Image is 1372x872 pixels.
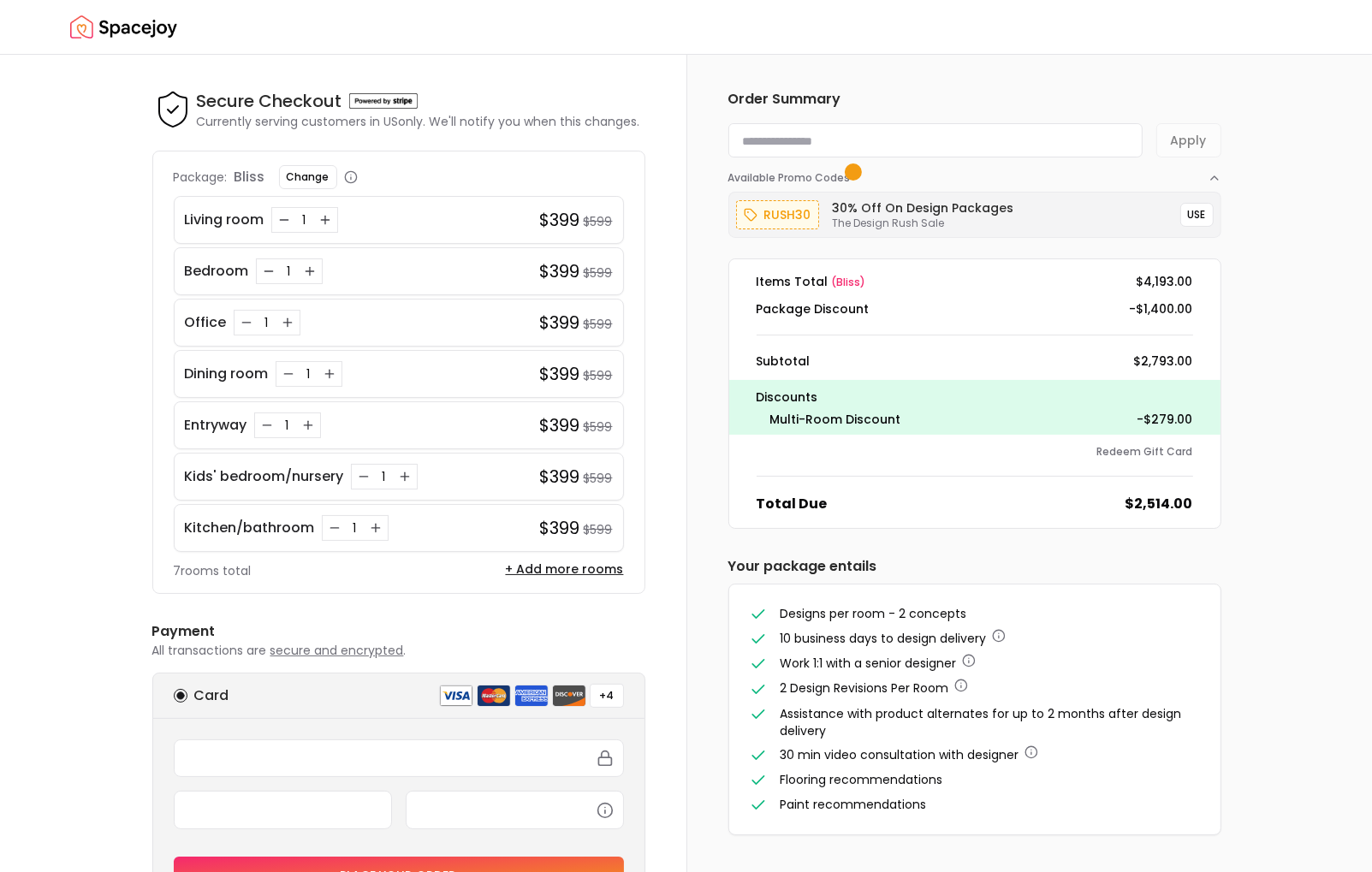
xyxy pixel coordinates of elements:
p: Currently serving customers in US only. We'll notify you when this changes. [197,113,640,130]
h4: $399 [540,208,580,232]
dd: -$1,400.00 [1130,300,1193,317]
dd: $2,514.00 [1126,494,1193,514]
h4: $399 [540,259,580,283]
p: 7 rooms total [174,562,252,579]
div: 1 [376,468,393,485]
span: Flooring recommendations [781,771,943,788]
img: Spacejoy Logo [70,10,177,44]
a: Spacejoy [70,10,177,44]
div: 1 [296,211,313,228]
img: visa [439,685,473,707]
p: All transactions are . [152,642,645,659]
p: Kitchen/bathroom [185,518,315,538]
dt: Items Total [757,273,866,290]
span: ( bliss ) [832,275,866,289]
small: $599 [584,470,613,487]
small: $599 [584,264,613,282]
dd: $4,193.00 [1137,273,1193,290]
iframe: Secure card number input frame [185,750,613,766]
span: 10 business days to design delivery [781,630,987,647]
p: Office [185,312,227,333]
iframe: Secure CVC input frame [417,802,613,817]
small: $599 [584,367,613,384]
p: The Design Rush Sale [833,217,1014,230]
button: + Add more rooms [506,561,624,578]
div: Available Promo Codes [728,185,1221,238]
h6: Payment [152,621,645,642]
span: Assistance with product alternates for up to 2 months after design delivery [781,705,1182,739]
small: $599 [584,213,613,230]
img: Powered by stripe [349,93,418,109]
button: Increase quantity for Kids' bedroom/nursery [396,468,413,485]
h4: $399 [540,362,580,386]
img: discover [552,685,586,707]
button: Increase quantity for Bedroom [301,263,318,280]
dt: Subtotal [757,353,811,370]
small: $599 [584,418,613,436]
h4: $399 [540,516,580,540]
button: Decrease quantity for Living room [276,211,293,228]
div: 1 [347,519,364,537]
h6: Your package entails [728,556,1221,577]
iframe: Secure expiration date input frame [185,802,381,817]
p: Bedroom [185,261,249,282]
img: mastercard [477,685,511,707]
button: USE [1180,203,1214,227]
button: Change [279,165,337,189]
button: Decrease quantity for Kitchen/bathroom [326,519,343,537]
span: 2 Design Revisions Per Room [781,679,949,697]
span: Paint recommendations [781,796,927,813]
h4: $399 [540,311,580,335]
button: +4 [590,684,624,708]
dt: Multi-Room Discount [770,411,901,428]
p: Living room [185,210,264,230]
p: Discounts [757,387,1193,407]
span: secure and encrypted [270,642,404,659]
h4: $399 [540,413,580,437]
button: Increase quantity for Living room [317,211,334,228]
button: Increase quantity for Dining room [321,365,338,383]
button: Decrease quantity for Bedroom [260,263,277,280]
div: 1 [258,314,276,331]
button: Decrease quantity for Dining room [280,365,297,383]
h6: 30% Off on Design Packages [833,199,1014,217]
button: Decrease quantity for Entryway [258,417,276,434]
span: Designs per room - 2 concepts [781,605,967,622]
p: Kids' bedroom/nursery [185,466,344,487]
span: Work 1:1 with a senior designer [781,655,957,672]
dt: Package Discount [757,300,870,317]
span: Available Promo Codes [728,171,856,185]
h6: Order Summary [728,89,1221,110]
h4: $399 [540,465,580,489]
p: rush30 [764,205,811,225]
button: Increase quantity for Entryway [300,417,317,434]
button: Decrease quantity for Kids' bedroom/nursery [355,468,372,485]
dt: Total Due [757,494,828,514]
p: Package: [174,169,228,186]
div: 1 [279,417,296,434]
button: Decrease quantity for Office [238,314,255,331]
img: american express [514,685,549,707]
dd: -$279.00 [1137,411,1193,428]
span: 30 min video consultation with designer [781,746,1019,763]
p: Entryway [185,415,247,436]
h4: Secure Checkout [197,89,342,113]
button: Redeem Gift Card [1097,445,1193,459]
button: Increase quantity for Office [279,314,296,331]
button: Available Promo Codes [728,157,1221,185]
small: $599 [584,521,613,538]
button: Increase quantity for Kitchen/bathroom [367,519,384,537]
dd: $2,793.00 [1134,353,1193,370]
div: 1 [300,365,318,383]
small: $599 [584,316,613,333]
p: Dining room [185,364,269,384]
div: 1 [281,263,298,280]
p: bliss [235,167,265,187]
h6: Card [194,685,229,706]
